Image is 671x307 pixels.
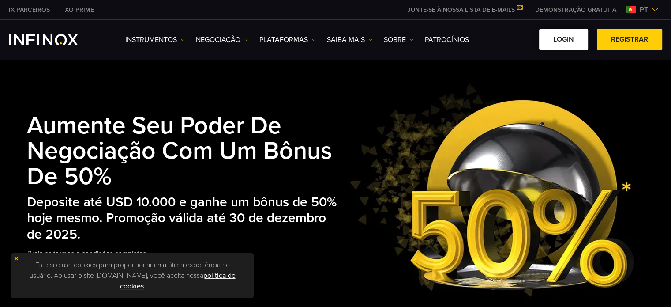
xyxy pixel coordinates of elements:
[9,34,99,45] a: INFINOX Logo
[2,5,56,15] a: INFINOX
[384,34,414,45] a: SOBRE
[425,34,469,45] a: Patrocínios
[13,255,19,262] img: yellow close icon
[125,34,185,45] a: Instrumentos
[27,243,147,265] a: *Veja os termos e condições completos
[597,29,662,50] a: Registrar
[539,29,588,50] a: Login
[327,34,373,45] a: Saiba mais
[15,258,249,294] p: Este site usa cookies para proporcionar uma ótima experiência ao usuário. Ao usar o site [DOMAIN_...
[27,111,332,192] strong: Aumente seu poder de negociação com um bônus de 50%
[259,34,316,45] a: PLATAFORMAS
[636,4,652,15] span: pt
[27,194,341,243] h2: Deposite até USD 10.000 e ganhe um bônus de 50% hoje mesmo. Promoção válida até 30 de dezembro de...
[196,34,248,45] a: NEGOCIAÇÃO
[529,5,623,15] a: INFINOX MENU
[56,5,101,15] a: INFINOX
[401,6,529,14] a: JUNTE-SE À NOSSA LISTA DE E-MAILS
